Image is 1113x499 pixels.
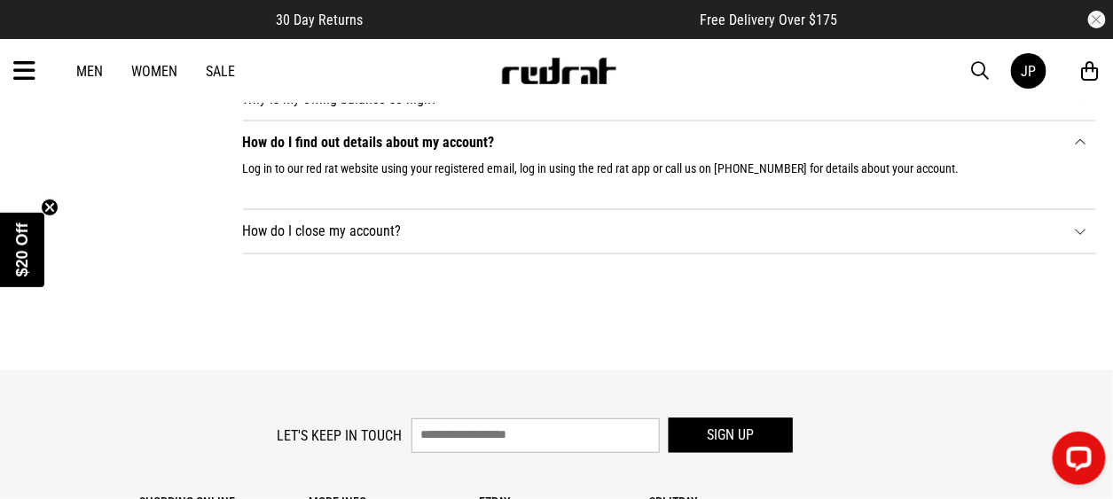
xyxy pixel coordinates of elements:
a: Women [131,63,177,80]
a: Sale [206,63,235,80]
span: $20 Off [13,222,31,277]
li: How do I close my account? [243,210,1096,254]
img: Redrat logo [500,58,617,84]
a: Men [76,63,103,80]
iframe: LiveChat chat widget [1039,425,1113,499]
li: How do I find out details about my account? [243,121,1096,210]
button: Sign up [669,418,793,453]
span: Free Delivery Over $175 [701,12,838,28]
div: Log in to our red rat website using your registered email, log in using the red rat app or call u... [243,152,1070,196]
label: Let's keep in touch [278,427,403,444]
span: 30 Day Returns [277,12,364,28]
iframe: Customer reviews powered by Trustpilot [399,11,665,28]
div: JP [1022,63,1037,80]
button: Close teaser [41,199,59,216]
